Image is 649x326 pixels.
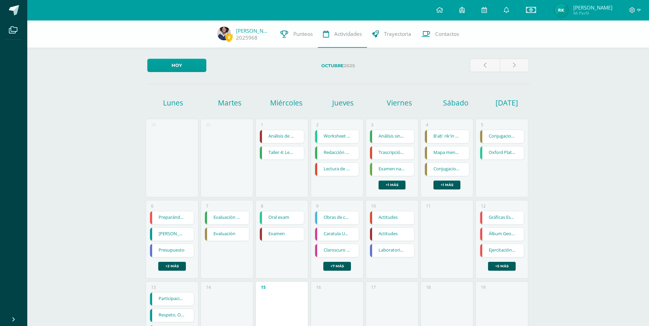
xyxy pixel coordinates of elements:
[480,211,524,224] a: Gráficas Estadísticas
[480,130,524,143] a: Conjugacion de verbos tiempo futuro en Kaqchikel
[425,162,469,176] div: Conjugacion de verbos, tiempo pasado en Kaqchikel | Tarea
[205,211,249,225] div: Evaluación final | Tarea
[429,98,483,108] h1: Sábado
[426,122,428,128] div: 4
[315,163,359,176] a: Lectura de microrrelato
[367,20,416,48] a: Trayectoria
[261,284,266,290] div: 15
[150,293,194,306] a: Participación y Responsabilidad
[488,262,516,271] a: +5 más
[435,30,459,38] span: Contactos
[370,130,414,143] div: Análisis sintáctico (cuaderno) | Tarea
[315,227,359,241] div: Caratula Unidad 4 | Tarea
[146,98,201,108] h1: Lunes
[384,30,411,38] span: Trayectoria
[260,130,304,143] div: Análisis de pentagramas | Tarea
[315,162,359,176] div: Lectura de microrrelato | Tarea
[150,227,194,241] div: Vida de Santos | Tarea
[158,262,186,271] a: +2 más
[315,228,359,241] a: Caratula Unidad 4
[151,122,156,128] div: 29
[205,227,249,241] div: Evaluación | Tarea
[370,163,414,176] a: Examen natación
[212,59,464,73] label: 2025
[151,284,156,290] div: 13
[315,98,370,108] h1: Jueves
[151,203,153,209] div: 6
[426,203,431,209] div: 11
[416,20,464,48] a: Contactos
[147,59,206,72] a: Hoy
[480,211,525,225] div: Gráficas Estadísticas | Tarea
[261,203,263,209] div: 8
[555,3,568,17] img: d5014aa9c50899f30bb728a1957f0dda.png
[260,211,304,225] div: Oral exam | Tarea
[150,244,194,257] div: Presupuesto | Tarea
[370,244,414,257] a: Laboratorio final
[370,130,414,143] a: Análisis sintáctico (cuaderno)
[480,228,524,241] a: Álbum Geométrico
[316,203,319,209] div: 9
[315,146,359,160] div: Redacción por Aniversario de Colegio | Tarea
[372,98,427,108] h1: Viernes
[206,284,211,290] div: 14
[260,228,304,241] a: Examen
[315,130,359,143] div: Worksheet unit 8 | Tarea
[205,211,249,224] a: Evaluación final
[323,262,351,271] a: +7 más
[370,146,414,159] a: Trascripción y corrección de microrrelato
[315,130,359,143] a: Worksheet unit 8
[259,98,313,108] h1: Miércoles
[275,20,318,48] a: Punteos
[260,146,304,159] a: Taller 4: Leyenda de la máscara y la campana
[334,30,362,38] span: Actividades
[370,227,414,241] div: Actitudes | Tarea
[315,211,359,225] div: Obras de culminación | Tarea
[480,227,525,241] div: Álbum Geométrico | Tarea
[217,27,231,40] img: 268acd38d6c99c258930baa552ce31de.png
[260,130,304,143] a: Análisis de pentagramas
[480,146,524,159] a: Oxford Platform Unit 7 and 8
[225,33,233,42] span: 0
[315,244,359,257] a: Claroscuro usando tramas
[370,211,414,225] div: Actitudes | Tarea
[481,203,486,209] div: 12
[481,284,486,290] div: 19
[260,146,304,160] div: Taller 4: Leyenda de la máscara y la campana | Tarea
[370,211,414,224] a: Actitudes
[236,27,270,34] a: [PERSON_NAME]
[321,63,344,68] strong: Octubre
[370,228,414,241] a: Actitudes
[236,34,257,41] a: 2025968
[293,30,313,38] span: Punteos
[496,98,504,108] h1: [DATE]
[315,244,359,257] div: Claroscuro usando tramas | Tarea
[425,146,469,160] div: Mapa mental sobre los Garífunas | Tarea
[205,228,249,241] a: Evaluación
[425,163,469,176] a: Conjugacion de verbos, tiempo pasado en Kaqchikel
[370,162,414,176] div: Examen natación | Tarea
[425,130,469,143] a: B'ab' rik'in ri winaqil - oraciones con las personas
[371,122,373,128] div: 3
[425,146,469,159] a: Mapa mental sobre los Garífunas
[480,244,524,257] a: Ejercitación en el Plano
[316,284,321,290] div: 16
[206,122,211,128] div: 30
[260,211,304,224] a: Oral exam
[370,244,414,257] div: Laboratorio final | Tarea
[480,244,525,257] div: Ejercitación en el Plano | Tarea
[150,292,194,306] div: Participación y Responsabilidad | Tarea
[370,146,414,160] div: Trascripción y corrección de microrrelato | Tarea
[573,10,613,16] span: Mi Perfil
[150,228,194,241] a: [PERSON_NAME]
[150,309,194,322] a: Respeto, Orden y limpieza
[315,211,359,224] a: Obras de culminación
[480,130,525,143] div: Conjugacion de verbos tiempo futuro en Kaqchikel | Tarea
[206,203,208,209] div: 7
[371,203,376,209] div: 10
[150,309,194,322] div: Respeto, Orden y limpieza | Tarea
[260,227,304,241] div: Examen | Tarea
[379,181,405,189] a: +1 más
[426,284,431,290] div: 18
[480,146,525,160] div: Oxford Platform Unit 7 and 8 | Tarea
